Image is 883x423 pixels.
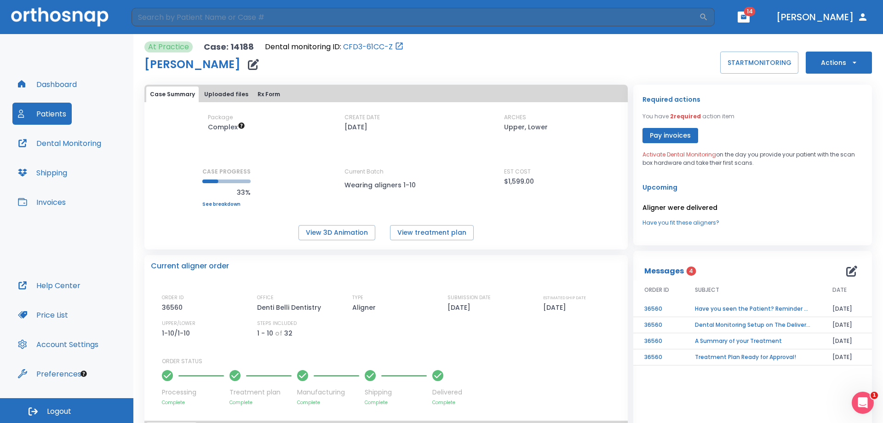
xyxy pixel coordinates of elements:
span: 4 [686,267,696,276]
p: Wearing aligners 1-10 [344,180,427,191]
span: 14 [744,7,756,16]
td: Dental Monitoring Setup on The Delivery Day [684,317,821,333]
p: Case: 14188 [204,41,254,52]
p: Current aligner order [151,261,229,272]
button: [PERSON_NAME] [773,9,872,25]
span: 2 required [670,112,701,120]
iframe: Intercom live chat [852,392,874,414]
p: Manufacturing [297,388,359,397]
p: [DATE] [543,302,569,313]
td: Have you seen the Patient? Reminder to Start Monitoring [684,301,821,317]
p: CASE PROGRESS [202,168,251,176]
div: Open patient in dental monitoring portal [265,41,404,52]
p: 1 - 10 [257,328,273,339]
p: Aligner were delivered [642,202,863,213]
p: 32 [284,328,292,339]
button: Help Center [12,274,86,296]
td: 36560 [633,333,684,349]
p: STEPS INCLUDED [257,319,297,328]
p: $1,599.00 [504,176,534,187]
p: of [275,328,282,339]
button: Shipping [12,162,73,184]
input: Search by Patient Name or Case # [132,8,699,26]
p: CREATE DATE [344,113,380,122]
span: Activate Dental Monitoring [642,151,716,158]
div: tabs [146,87,626,102]
button: Pay invoices [642,128,698,143]
button: Invoices [12,191,71,213]
p: Required actions [642,94,700,105]
p: Complete [229,399,292,406]
p: SUBMISSION DATE [447,294,491,302]
button: Price List [12,304,74,326]
button: View treatment plan [390,225,474,240]
button: Patients [12,103,72,125]
td: Treatment Plan Ready for Approval! [684,349,821,365]
td: [DATE] [821,333,872,349]
h1: [PERSON_NAME] [144,59,241,70]
button: View 3D Animation [298,225,375,240]
p: EST COST [504,168,531,176]
img: Orthosnap [11,7,109,26]
p: 1-10/1-10 [162,328,193,339]
p: Complete [365,399,427,406]
p: [DATE] [447,302,474,313]
td: 36560 [633,349,684,365]
p: Upper, Lower [504,122,548,133]
a: CFD3-61CC-Z [343,41,393,52]
td: 36560 [633,317,684,333]
td: [DATE] [821,349,872,365]
button: Rx Form [254,87,284,102]
button: Dental Monitoring [12,132,107,154]
p: ARCHES [504,113,526,122]
p: Complete [297,399,359,406]
button: Preferences [12,363,87,385]
span: Up to 50 Steps (100 aligners) [208,122,245,132]
p: OFFICE [257,294,274,302]
a: See breakdown [202,202,251,207]
p: TYPE [352,294,363,302]
p: ORDER STATUS [162,357,621,365]
div: Tooltip anchor [80,370,88,378]
p: Aligner [352,302,379,313]
p: Treatment plan [229,388,292,397]
td: 36560 [633,301,684,317]
p: Package [208,113,233,122]
p: Messages [644,266,684,277]
td: [DATE] [821,317,872,333]
td: A Summary of your Treatment [684,333,821,349]
span: 1 [871,392,878,399]
p: ESTIMATED SHIP DATE [543,294,586,302]
p: on the day you provide your patient with the scan box hardware and take their first scans. [642,151,863,167]
p: Complete [432,399,462,406]
button: Case Summary [146,87,199,102]
p: Upcoming [642,182,863,193]
button: STARTMONITORING [720,52,798,74]
button: Uploaded files [201,87,252,102]
button: Dashboard [12,73,82,95]
p: 36560 [162,302,186,313]
a: Have you fit these aligners? [642,219,863,227]
td: [DATE] [821,301,872,317]
p: You have action item [642,112,734,121]
button: Account Settings [12,333,104,355]
p: UPPER/LOWER [162,319,195,328]
button: Actions [806,52,872,74]
p: Current Batch [344,168,427,176]
p: 33% [202,187,251,198]
span: DATE [832,286,847,294]
p: Complete [162,399,224,406]
p: ORDER ID [162,294,183,302]
span: Logout [47,406,71,417]
p: Denti Belli Dentistry [257,302,324,313]
p: Dental monitoring ID: [265,41,341,52]
p: Delivered [432,388,462,397]
span: ORDER ID [644,286,669,294]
